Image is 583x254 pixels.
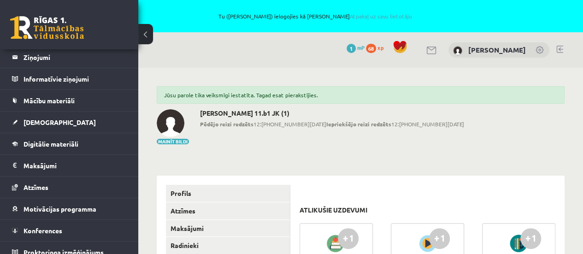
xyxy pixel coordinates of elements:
img: Edgars Toms Jermušs [157,109,184,137]
a: Informatīvie ziņojumi [12,68,127,89]
span: 12:[PHONE_NUMBER][DATE] 12:[PHONE_NUMBER][DATE] [200,120,464,128]
a: 68 xp [366,44,388,51]
a: Atzīmes [166,202,290,219]
a: Maksājumi [12,155,127,176]
a: Profils [166,185,290,202]
span: [DEMOGRAPHIC_DATA] [24,118,96,126]
a: Ziņojumi [12,47,127,68]
a: Mācību materiāli [12,90,127,111]
a: [PERSON_NAME] [468,45,526,54]
b: Iepriekšējo reizi redzēts [326,120,391,128]
span: xp [377,44,383,51]
a: Atpakaļ uz savu lietotāju [350,12,412,20]
span: Konferences [24,226,62,235]
span: Mācību materiāli [24,96,75,105]
a: [DEMOGRAPHIC_DATA] [12,112,127,133]
a: Digitālie materiāli [12,133,127,154]
span: Motivācijas programma [24,205,96,213]
span: Atzīmes [24,183,48,191]
a: Atzīmes [12,177,127,198]
span: Digitālie materiāli [24,140,78,148]
span: 68 [366,44,376,53]
legend: Maksājumi [24,155,127,176]
a: Konferences [12,220,127,241]
h2: [PERSON_NAME] 11.b1 JK (1) [200,109,464,117]
a: Motivācijas programma [12,198,127,219]
div: +1 [520,228,541,249]
div: +1 [338,228,359,249]
img: Edgars Toms Jermušs [453,46,462,55]
legend: Informatīvie ziņojumi [24,68,127,89]
a: Rīgas 1. Tālmācības vidusskola [10,16,84,39]
button: Mainīt bildi [157,139,189,144]
legend: Ziņojumi [24,47,127,68]
a: 1 mP [347,44,365,51]
b: Pēdējo reizi redzēts [200,120,253,128]
span: mP [357,44,365,51]
span: Tu ([PERSON_NAME]) ielogojies kā [PERSON_NAME] [106,13,525,19]
a: Maksājumi [166,220,290,237]
a: Radinieki [166,237,290,254]
span: 1 [347,44,356,53]
div: Jūsu parole tika veiksmīgi iestatīta. Tagad esat pierakstījies. [157,86,565,104]
div: +1 [429,228,450,249]
h3: Atlikušie uzdevumi [300,206,367,214]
